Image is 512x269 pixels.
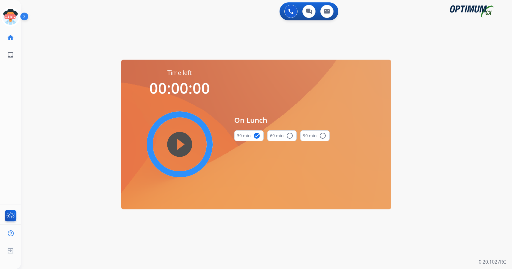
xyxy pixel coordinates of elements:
span: 00:00:00 [149,78,210,98]
mat-icon: radio_button_unchecked [319,132,326,139]
mat-icon: inbox [7,51,14,58]
span: On Lunch [234,115,330,126]
p: 0.20.1027RC [479,258,506,265]
button: 60 min [267,130,297,141]
mat-icon: play_circle_filled [176,141,183,148]
button: 30 min [234,130,264,141]
button: 90 min [300,130,330,141]
mat-icon: check_circle [253,132,260,139]
span: Time left [167,69,192,77]
mat-icon: home [7,34,14,41]
mat-icon: radio_button_unchecked [286,132,293,139]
